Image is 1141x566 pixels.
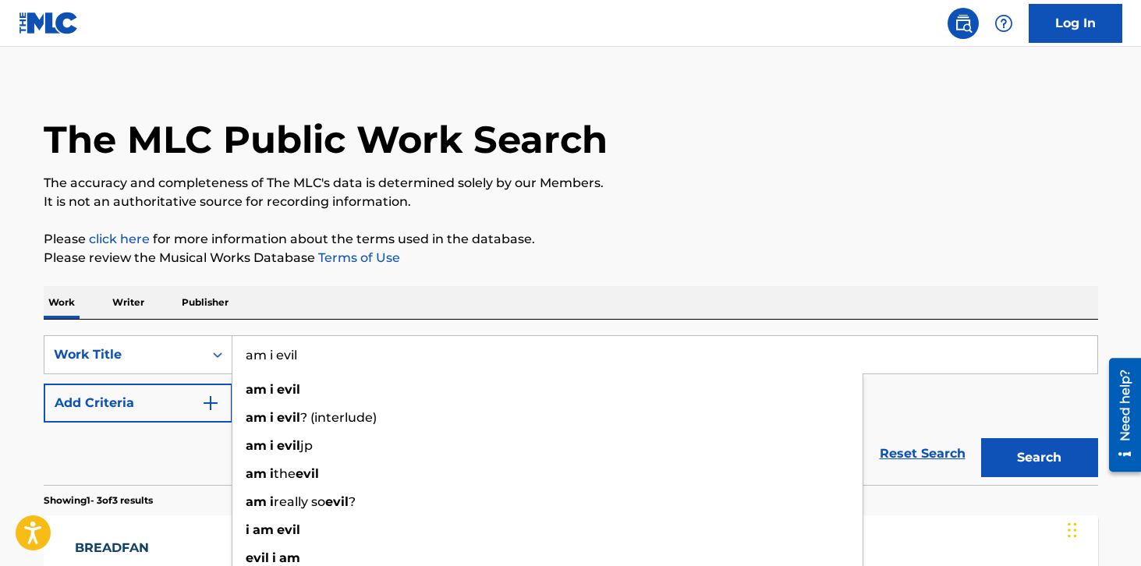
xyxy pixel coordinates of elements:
[44,193,1098,211] p: It is not an authoritative source for recording information.
[44,116,608,163] h1: The MLC Public Work Search
[277,522,300,537] strong: evil
[177,286,233,319] p: Publisher
[44,384,232,423] button: Add Criteria
[872,437,973,471] a: Reset Search
[1068,507,1077,554] div: Drag
[272,550,276,565] strong: i
[1097,352,1141,477] iframe: Resource Center
[246,466,267,481] strong: am
[1029,4,1122,43] a: Log In
[349,494,356,509] span: ?
[981,438,1098,477] button: Search
[279,550,300,565] strong: am
[246,522,250,537] strong: i
[246,410,267,425] strong: am
[270,410,274,425] strong: i
[277,438,300,453] strong: evil
[54,345,194,364] div: Work Title
[270,494,274,509] strong: i
[44,335,1098,485] form: Search Form
[988,8,1019,39] div: Help
[44,249,1098,267] p: Please review the Musical Works Database
[19,12,79,34] img: MLC Logo
[948,8,979,39] a: Public Search
[89,232,150,246] a: click here
[246,550,269,565] strong: evil
[44,174,1098,193] p: The accuracy and completeness of The MLC's data is determined solely by our Members.
[274,494,325,509] span: really so
[44,493,153,508] p: Showing 1 - 3 of 3 results
[246,438,267,453] strong: am
[277,382,300,397] strong: evil
[277,410,300,425] strong: evil
[325,494,349,509] strong: evil
[1063,491,1141,566] iframe: Chat Widget
[75,539,214,557] div: BREADFAN
[201,394,220,412] img: 9d2ae6d4665cec9f34b9.svg
[296,466,319,481] strong: evil
[954,14,973,33] img: search
[300,410,377,425] span: ? (interlude)
[270,382,274,397] strong: i
[253,522,274,537] strong: am
[246,494,267,509] strong: am
[994,14,1013,33] img: help
[274,466,296,481] span: the
[108,286,149,319] p: Writer
[44,286,80,319] p: Work
[315,250,400,265] a: Terms of Use
[270,466,274,481] strong: i
[44,230,1098,249] p: Please for more information about the terms used in the database.
[300,438,313,453] span: jp
[270,438,274,453] strong: i
[246,382,267,397] strong: am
